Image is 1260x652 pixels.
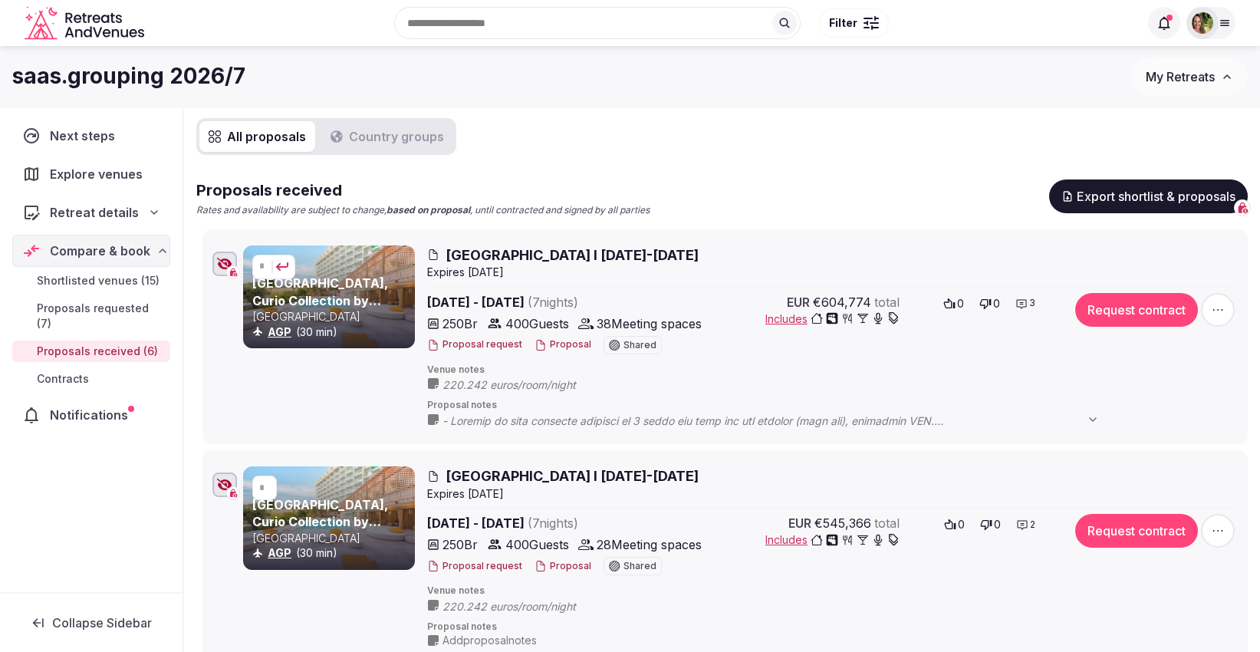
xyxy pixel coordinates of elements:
span: 220.242 euros/room/night [442,599,607,614]
span: Proposal notes [427,399,1238,412]
span: 220.242 euros/room/night [442,377,607,393]
div: (30 min) [252,545,412,561]
span: Collapse Sidebar [52,615,152,631]
span: 3 [1029,297,1035,310]
span: 400 Guests [505,314,569,333]
button: Country groups [321,121,453,152]
svg: Retreats and Venues company logo [25,6,147,41]
a: Explore venues [12,158,170,190]
span: 0 [994,517,1001,532]
span: Notifications [50,406,134,424]
p: Rates and availability are subject to change, , until contracted and signed by all parties [196,204,650,217]
span: EUR [788,514,811,532]
span: 28 Meeting spaces [597,535,702,554]
button: Includes [765,532,900,548]
img: Shay Tippie [1192,12,1213,34]
button: 2 [1012,514,1040,535]
a: Proposals received (6) [12,341,170,362]
a: Proposals requested (7) [12,298,170,334]
span: Venue notes [427,584,1238,598]
button: 0 [939,514,969,535]
span: total [874,293,900,311]
h1: saas.grouping 2026/7 [12,61,245,91]
span: €604,774 [813,293,871,311]
span: ( 7 night s ) [528,295,578,310]
a: Contracts [12,368,170,390]
div: Expire s [DATE] [427,486,1238,502]
div: Expire s [DATE] [427,265,1238,280]
span: Proposal notes [427,621,1238,634]
button: 0 [975,293,1005,314]
span: 400 Guests [505,535,569,554]
span: Shortlisted venues (15) [37,273,160,288]
a: AGP [268,325,291,338]
span: [GEOGRAPHIC_DATA] I [DATE]-[DATE] [446,466,699,486]
span: - Loremip do sita consecte adipisci el 3 seddo eiu temp inc utl etdolor (magn ali), enimadmin VEN... [442,413,1114,429]
span: 250 Br [442,535,478,554]
span: My Retreats [1146,69,1215,84]
span: Proposals requested (7) [37,301,164,331]
span: ( 7 night s ) [528,515,578,531]
button: Proposal [535,560,591,573]
span: Filter [829,15,857,31]
span: 0 [958,517,965,532]
span: Proposals received (6) [37,344,158,359]
span: Explore venues [50,165,149,183]
span: Add proposal notes [442,633,537,648]
button: 0 [939,293,969,314]
span: Venue notes [427,364,1238,377]
button: Request contract [1075,293,1198,327]
span: EUR [787,293,810,311]
span: [GEOGRAPHIC_DATA] I [DATE]-[DATE] [446,245,699,265]
a: Next steps [12,120,170,152]
p: [GEOGRAPHIC_DATA] [252,531,412,546]
button: 3 [1011,293,1040,314]
button: My Retreats [1131,58,1248,96]
span: [DATE] - [DATE] [427,293,702,311]
button: All proposals [199,121,315,152]
button: Export shortlist & proposals [1049,179,1248,213]
a: Notifications [12,399,170,431]
span: Next steps [50,127,121,145]
span: 2 [1030,519,1035,532]
button: Proposal request [427,560,522,573]
span: 0 [993,296,1000,311]
button: Filter [819,8,889,38]
a: AGP [268,546,291,559]
button: Request contract [1075,514,1198,548]
button: Collapse Sidebar [12,606,170,640]
a: [GEOGRAPHIC_DATA], Curio Collection by [PERSON_NAME] [252,275,388,325]
span: Shared [623,341,656,350]
span: Retreat details [50,203,139,222]
button: 0 [975,514,1005,535]
h2: Proposals received [196,179,650,201]
span: Shared [623,561,656,571]
p: [GEOGRAPHIC_DATA] [252,309,412,324]
a: Shortlisted venues (15) [12,270,170,291]
div: (30 min) [252,324,412,340]
span: total [874,514,900,532]
span: 250 Br [442,314,478,333]
button: Includes [765,311,900,327]
button: Proposal [535,338,591,351]
span: 0 [957,296,964,311]
a: Visit the homepage [25,6,147,41]
button: Proposal request [427,338,522,351]
span: [DATE] - [DATE] [427,514,702,532]
span: Contracts [37,371,89,387]
span: Compare & book [50,242,150,260]
span: €545,366 [814,514,871,532]
strong: based on proposal [387,204,470,216]
span: 38 Meeting spaces [597,314,702,333]
a: [GEOGRAPHIC_DATA], Curio Collection by [PERSON_NAME] [252,497,388,547]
